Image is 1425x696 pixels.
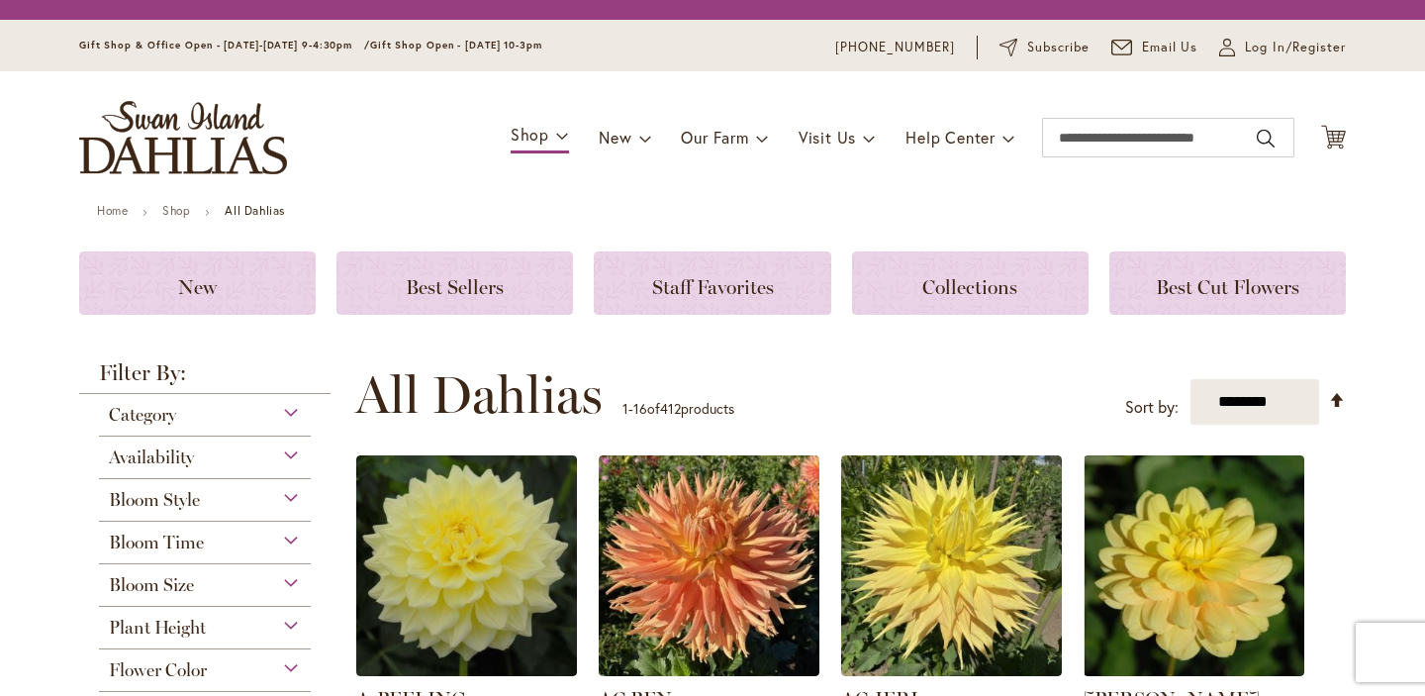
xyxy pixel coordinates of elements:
a: AC BEN [599,661,819,680]
img: AHOY MATEY [1084,455,1304,676]
a: Best Sellers [336,251,573,315]
span: Best Sellers [406,275,504,299]
span: Gift Shop & Office Open - [DATE]-[DATE] 9-4:30pm / [79,39,370,51]
span: Collections [922,275,1017,299]
span: New [178,275,217,299]
span: New [599,127,631,148]
span: Our Farm [681,127,748,148]
a: Best Cut Flowers [1109,251,1346,315]
strong: All Dahlias [225,203,285,218]
span: Best Cut Flowers [1156,275,1299,299]
span: Email Us [1142,38,1198,57]
span: Bloom Size [109,574,194,596]
span: 1 [622,399,628,418]
a: Email Us [1111,38,1198,57]
span: 16 [633,399,647,418]
span: Help Center [905,127,996,148]
span: 412 [660,399,681,418]
a: Subscribe [999,38,1090,57]
a: New [79,251,316,315]
img: AC Jeri [841,455,1062,676]
a: Staff Favorites [594,251,830,315]
span: All Dahlias [355,365,603,425]
label: Sort by: [1125,389,1179,426]
span: Subscribe [1027,38,1090,57]
img: AC BEN [599,455,819,676]
span: Staff Favorites [652,275,774,299]
a: Home [97,203,128,218]
a: Log In/Register [1219,38,1346,57]
a: [PHONE_NUMBER] [835,38,955,57]
a: Shop [162,203,190,218]
span: Shop [511,124,549,145]
span: Availability [109,447,194,468]
img: A-Peeling [356,455,577,676]
strong: Filter By: [79,362,331,394]
span: Bloom Time [109,532,204,553]
span: Visit Us [799,127,856,148]
span: Log In/Register [1245,38,1346,57]
a: AC Jeri [841,661,1062,680]
a: Collections [852,251,1089,315]
span: Gift Shop Open - [DATE] 10-3pm [370,39,542,51]
span: Flower Color [109,659,207,681]
a: AHOY MATEY [1084,661,1304,680]
span: Category [109,404,176,426]
span: Bloom Style [109,489,200,511]
a: A-Peeling [356,661,577,680]
button: Search [1257,123,1275,154]
p: - of products [622,393,734,425]
span: Plant Height [109,617,206,639]
a: store logo [79,101,287,174]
